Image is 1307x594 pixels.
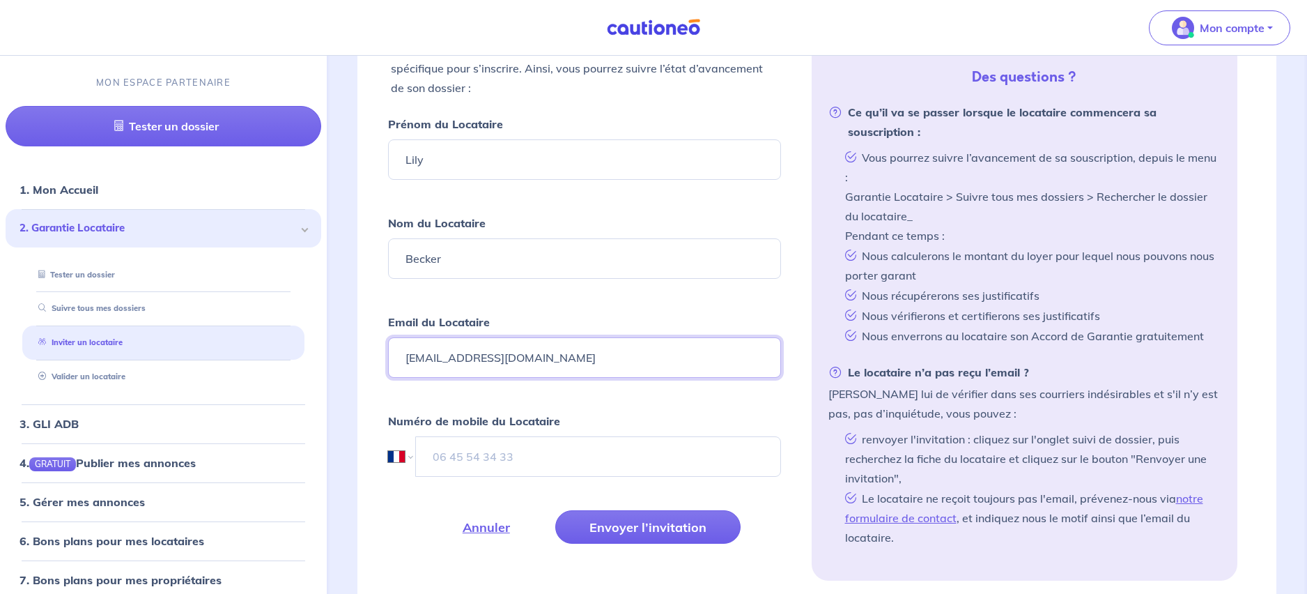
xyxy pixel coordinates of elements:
a: 6. Bons plans pour mes locataires [20,534,204,548]
a: Inviter un locataire [33,337,123,347]
li: Vous pourrez suivre l’avancement de sa souscription, depuis le menu : Garantie Locataire > Suivre... [840,147,1221,245]
input: Ex : john.doe@gmail.com [388,337,781,378]
a: Tester un dossier [6,106,321,146]
a: 3. GLI ADB [20,417,79,431]
a: 1. Mon Accueil [20,183,98,197]
a: 7. Bons plans pour mes propriétaires [20,573,222,587]
li: [PERSON_NAME] lui de vérifier dans ses courriers indésirables et s'il n’y est pas, pas d’inquiétu... [828,363,1221,547]
strong: Le locataire n’a pas reçu l’email ? [828,363,1029,382]
div: Tester un dossier [22,264,304,287]
strong: Prénom du Locataire [388,117,503,131]
a: Suivre tous mes dossiers [33,304,146,314]
p: Mon compte [1200,20,1265,36]
a: Tester un dossier [33,270,115,280]
strong: Nom du Locataire [388,216,486,230]
p: MON ESPACE PARTENAIRE [96,76,231,89]
img: illu_account_valid_menu.svg [1172,17,1194,39]
p: En complétant ce formulaire, le locataire recevra un email avec un lien spécifique pour s’inscrir... [391,39,778,98]
li: renvoyer l'invitation : cliquez sur l'onglet suivi de dossier, puis recherchez la fiche du locata... [840,429,1221,488]
input: Ex : John [388,139,781,180]
div: Valider un locataire [22,365,304,388]
div: Inviter un locataire [22,331,304,354]
button: Envoyer l’invitation [555,510,741,544]
h5: Des questions ? [817,69,1232,86]
li: Nous calculerons le montant du loyer pour lequel nous pouvons nous porter garant [840,245,1221,285]
input: 06 45 54 34 33 [415,436,781,477]
div: Suivre tous mes dossiers [22,298,304,321]
li: Nous vérifierons et certifierons ses justificatifs [840,305,1221,326]
div: 4.GRATUITPublier mes annonces [6,449,321,477]
a: Valider un locataire [33,372,125,381]
span: 2. Garantie Locataire [20,220,297,236]
div: 1. Mon Accueil [6,176,321,204]
li: Le locataire ne reçoit toujours pas l'email, prévenez-nous via , et indiquez nous le motif ainsi ... [840,488,1221,547]
a: 4.GRATUITPublier mes annonces [20,456,196,470]
a: notre formulaire de contact [845,492,1203,525]
strong: Email du Locataire [388,315,490,329]
button: illu_account_valid_menu.svgMon compte [1149,10,1290,45]
input: Ex : Durand [388,238,781,279]
li: Nous récupérerons ses justificatifs [840,285,1221,305]
strong: Numéro de mobile du Locataire [388,414,560,428]
div: 3. GLI ADB [6,410,321,438]
div: 5. Gérer mes annonces [6,488,321,516]
a: 5. Gérer mes annonces [20,495,145,509]
div: 6. Bons plans pour mes locataires [6,527,321,555]
strong: Ce qu’il va se passer lorsque le locataire commencera sa souscription : [828,102,1221,142]
button: Annuler [428,510,544,544]
div: 7. Bons plans pour mes propriétaires [6,566,321,594]
img: Cautioneo [601,19,706,36]
li: Nous enverrons au locataire son Accord de Garantie gratuitement [840,326,1221,346]
div: 2. Garantie Locataire [6,209,321,247]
